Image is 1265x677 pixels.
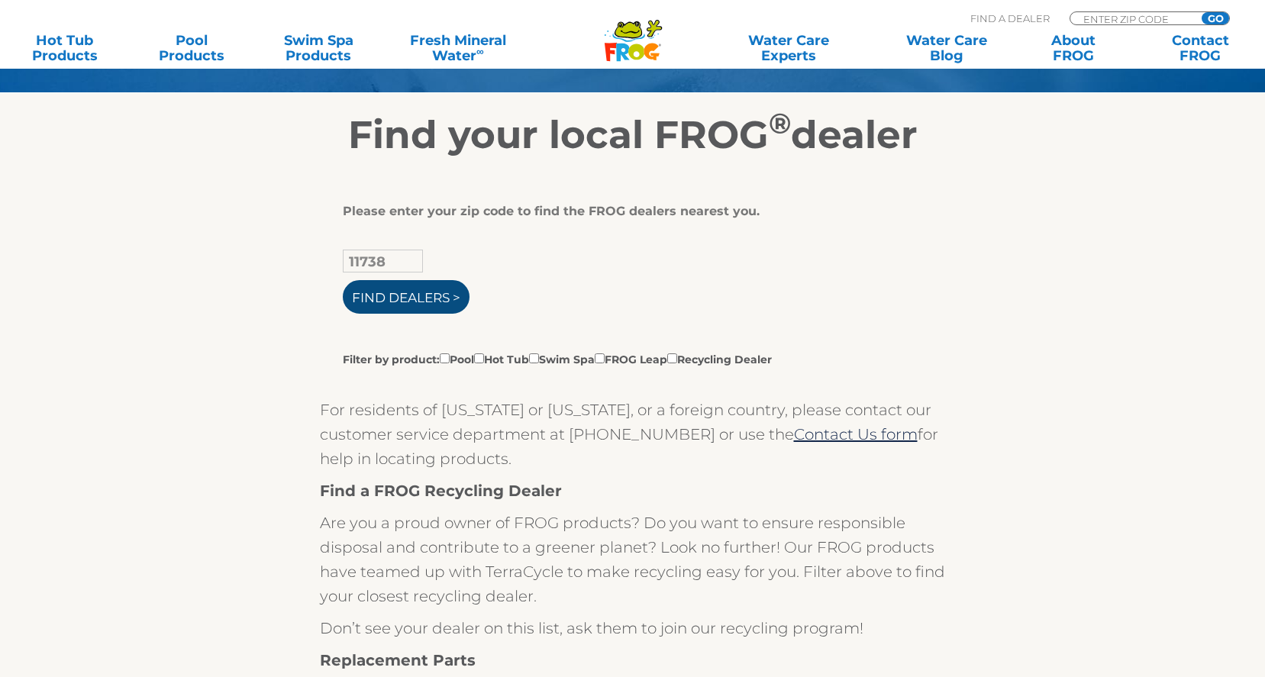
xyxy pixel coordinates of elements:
div: Please enter your zip code to find the FROG dealers nearest you. [343,204,912,219]
p: Find A Dealer [970,11,1050,25]
p: For residents of [US_STATE] or [US_STATE], or a foreign country, please contact our customer serv... [320,398,946,471]
input: Filter by product:PoolHot TubSwim SpaFROG LeapRecycling Dealer [595,353,605,363]
input: GO [1202,12,1229,24]
a: Swim SpaProducts [269,33,368,63]
strong: Find a FROG Recycling Dealer [320,482,562,500]
input: Filter by product:PoolHot TubSwim SpaFROG LeapRecycling Dealer [474,353,484,363]
sup: ∞ [476,45,484,57]
h2: Find your local FROG dealer [163,112,1102,158]
a: Contact Us form [794,425,918,443]
a: Water CareBlog [897,33,996,63]
input: Filter by product:PoolHot TubSwim SpaFROG LeapRecycling Dealer [529,353,539,363]
a: ContactFROG [1151,33,1250,63]
input: Filter by product:PoolHot TubSwim SpaFROG LeapRecycling Dealer [440,353,450,363]
a: AboutFROG [1024,33,1122,63]
input: Zip Code Form [1082,12,1185,25]
a: Hot TubProducts [15,33,114,63]
a: Fresh MineralWater∞ [396,33,520,63]
sup: ® [769,106,791,140]
a: Water CareExperts [708,33,869,63]
label: Filter by product: Pool Hot Tub Swim Spa FROG Leap Recycling Dealer [343,350,772,367]
p: Don’t see your dealer on this list, ask them to join our recycling program! [320,616,946,640]
a: PoolProducts [142,33,240,63]
input: Filter by product:PoolHot TubSwim SpaFROG LeapRecycling Dealer [667,353,677,363]
input: Find Dealers > [343,280,470,314]
strong: Replacement Parts [320,651,476,669]
p: Are you a proud owner of FROG products? Do you want to ensure responsible disposal and contribute... [320,511,946,608]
